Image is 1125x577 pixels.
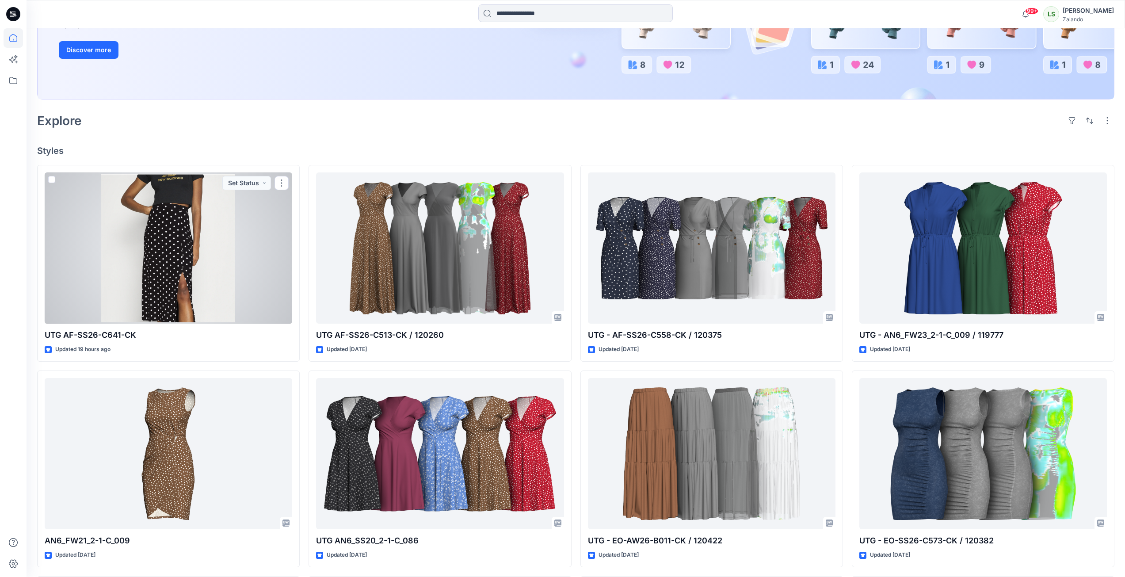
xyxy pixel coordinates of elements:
p: Updated [DATE] [870,550,910,560]
a: AN6_FW21_2-1-C_009 [45,378,292,530]
span: 99+ [1025,8,1038,15]
a: UTG - EO-AW26-B011-CK / 120422 [588,378,835,530]
h4: Styles [37,145,1114,156]
a: Discover more [59,41,258,59]
a: UTG - EO-SS26-C573-CK / 120382 [859,378,1107,530]
p: Updated [DATE] [327,550,367,560]
p: Updated [DATE] [55,550,95,560]
h2: Explore [37,114,82,128]
p: AN6_FW21_2-1-C_009 [45,535,292,547]
p: Updated [DATE] [327,345,367,354]
a: UTG - AN6_FW23_2-1-C_009 / 119777 [859,172,1107,324]
p: UTG - EO-AW26-B011-CK / 120422 [588,535,835,547]
a: UTG AF-SS26-C641-CK [45,172,292,324]
a: UTG AF-SS26-C513-CK / 120260 [316,172,564,324]
button: Discover more [59,41,118,59]
p: UTG - AF-SS26-C558-CK / 120375 [588,329,835,341]
p: Updated 19 hours ago [55,345,111,354]
a: UTG - AF-SS26-C558-CK / 120375 [588,172,835,324]
p: UTG AF-SS26-C513-CK / 120260 [316,329,564,341]
div: Zalando [1063,16,1114,23]
div: LS [1043,6,1059,22]
p: UTG AN6_SS20_2-1-C_086 [316,535,564,547]
p: UTG - AN6_FW23_2-1-C_009 / 119777 [859,329,1107,341]
p: UTG AF-SS26-C641-CK [45,329,292,341]
p: UTG - EO-SS26-C573-CK / 120382 [859,535,1107,547]
p: Updated [DATE] [870,345,910,354]
p: Updated [DATE] [599,345,639,354]
p: Updated [DATE] [599,550,639,560]
div: [PERSON_NAME] [1063,5,1114,16]
a: UTG AN6_SS20_2-1-C_086 [316,378,564,530]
